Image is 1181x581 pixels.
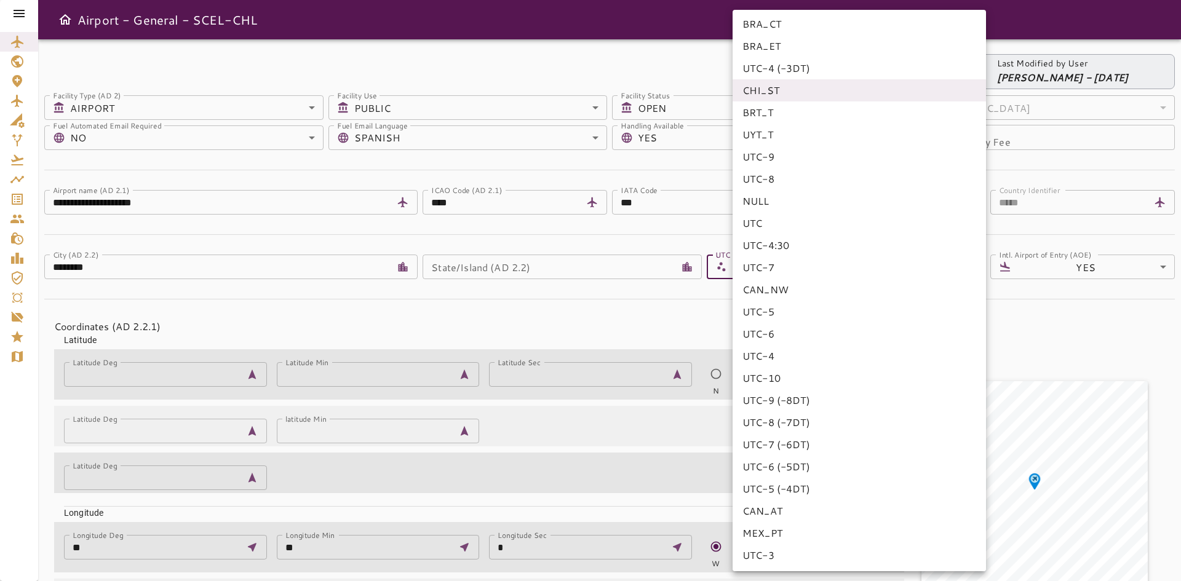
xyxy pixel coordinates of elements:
li: UTC-5 (-4DT) [733,478,986,500]
li: UTC-9 (-8DT) [733,389,986,411]
li: UTC-8 [733,168,986,190]
li: UTC-6 (-5DT) [733,456,986,478]
li: UTC-4 [733,345,986,367]
li: UTC [733,212,986,234]
li: UTC-4 (-3DT) [733,57,986,79]
li: MEX_PT [733,522,986,544]
li: CAN_NW [733,279,986,301]
li: UTC-3 [733,544,986,566]
li: CAN_AT [733,500,986,522]
li: NULL [733,190,986,212]
li: BRA_CT [733,13,986,35]
li: UYT_T [733,124,986,146]
li: UTC-4:30 [733,234,986,256]
li: UTC-9 [733,146,986,168]
li: UTC-6 [733,323,986,345]
li: UTC-5 [733,301,986,323]
li: CHI_ST [733,79,986,101]
li: BRA_ET [733,35,986,57]
li: UTC-7 [733,256,986,279]
li: UTC-8 (-7DT) [733,411,986,433]
li: UTC-10 [733,367,986,389]
li: BRT_T [733,101,986,124]
li: UTC-7 (-6DT) [733,433,986,456]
